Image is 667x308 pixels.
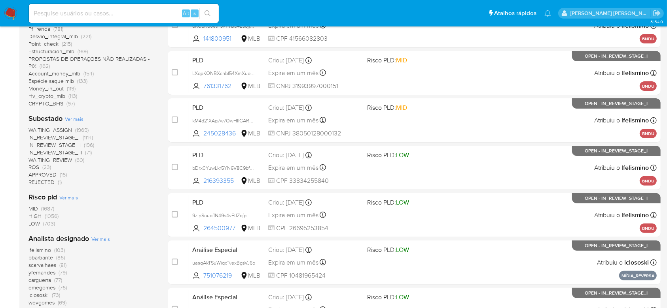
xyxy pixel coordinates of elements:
p: andrea.asantos@mercadopago.com.br [570,9,650,17]
a: Notificações [544,10,551,17]
a: Sair [653,9,661,17]
button: search-icon [199,8,216,19]
span: s [193,9,196,17]
span: Alt [183,9,189,17]
input: Pesquise usuários ou casos... [29,8,219,19]
span: 3.154.0 [650,19,663,25]
span: Atalhos rápidos [494,9,536,17]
